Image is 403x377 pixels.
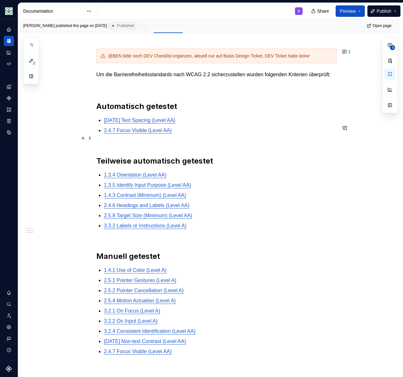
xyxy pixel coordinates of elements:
[340,47,353,56] button: 1
[104,318,158,324] a: 3.2.2 On Input (Level A)
[373,23,392,28] span: Open page
[4,82,14,92] a: Design tokens
[104,118,175,123] a: [DATE] Text Spacing (Level AA)
[104,349,172,354] a: 2.4.7 Focus Visible (Level AA)
[104,339,186,344] a: [DATE] Non-text Contrast (Level AA)
[104,298,176,303] a: 2.5.4 Motion Actuation (Level A)
[117,23,134,28] span: Published
[4,322,14,332] a: Settings
[4,104,14,115] a: Assets
[104,192,186,198] a: 1.4.3 Contrast (Minimum) (Level AA)
[104,182,191,188] a: 1.3.5 Identify Input Purpose (Level AA)
[6,366,12,372] svg: Supernova Logo
[104,278,176,283] a: 2.5.1 Pointer Gestures (Level A)
[96,252,160,261] strong: Manuell getestet
[104,203,189,208] a: 2.4.6 Headings and Labels (Level AA)
[4,299,14,309] button: Search ⌘K
[96,156,213,165] strong: Teilweise automatisch getestet
[23,8,83,14] div: Documentation
[104,128,172,133] a: 2.4.7 Focus Visible (Level AA)
[4,311,14,321] a: Invite team
[104,308,160,313] a: 3.2.1 On Focus (Level A)
[298,9,300,14] div: S
[4,288,14,298] button: Notifications
[4,59,14,69] a: Code automation
[104,172,167,178] a: 1.3.4 Orientation (Level AA)
[365,21,394,30] a: Open page
[4,333,14,344] button: Contact support
[23,23,55,28] span: [PERSON_NAME]
[4,24,14,35] a: Home
[4,93,14,103] a: Components
[4,36,14,46] a: Documentation
[151,19,185,32] div: Barrierefreiheit
[5,7,13,15] img: df5db9ef-aba0-4771-bf51-9763b7497661.png
[96,71,337,78] p: Um die Barrierefreiheitsstandards nach WCAG 2.2 sicherzustellen wurden folgenden Kriterien überpr...
[348,49,351,54] span: 1
[96,102,177,111] strong: Automatisch getestet
[4,47,14,57] a: Analytics
[104,328,195,334] a: 3.2.4 Consistent Identification (Level AA)
[308,5,333,17] button: Share
[367,5,400,17] button: Publish
[4,127,14,138] a: Data sources
[104,223,187,228] a: 3.3.2 Labels or Instructions (Level A)
[317,8,329,14] span: Share
[108,53,332,59] div: @BEN bitte noch DEV Checklist ergänzen, aktuell nur auf Basis Design Ticket, DEV Ticket hatte keine
[104,288,184,293] a: 2.5.2 Pointer Cancellation (Level A)
[4,116,14,126] a: Storybook stories
[56,23,107,28] div: published this page on [DATE]
[104,213,192,218] a: 2.5.8 Target Size (Minimum) (Level AA)
[104,267,167,273] a: 1.4.1 Use of Color (Level A)
[377,8,391,14] span: Publish
[31,61,36,66] span: 3
[336,5,365,17] button: Preview
[340,8,356,14] span: Preview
